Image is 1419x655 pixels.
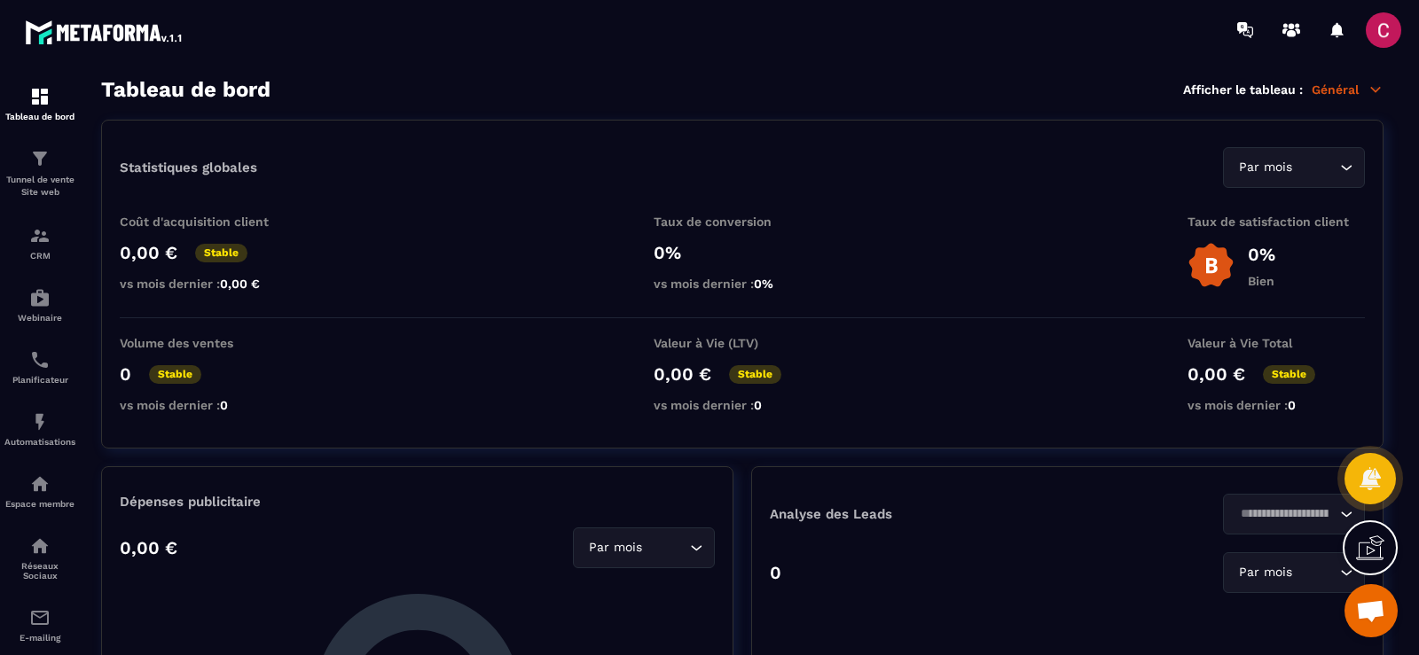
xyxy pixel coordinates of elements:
[1223,494,1365,534] div: Search for option
[654,398,831,412] p: vs mois dernier :
[1188,363,1245,385] p: 0,00 €
[1235,563,1296,582] span: Par mois
[4,375,75,385] p: Planificateur
[4,336,75,398] a: schedulerschedulerPlanificateur
[4,437,75,447] p: Automatisations
[654,336,831,350] p: Valeur à Vie (LTV)
[1235,158,1296,177] span: Par mois
[1345,584,1398,637] div: Ouvrir le chat
[4,313,75,323] p: Webinaire
[1188,398,1365,412] p: vs mois dernier :
[4,174,75,199] p: Tunnel de vente Site web
[654,242,831,263] p: 0%
[4,112,75,121] p: Tableau de bord
[120,398,297,412] p: vs mois dernier :
[1248,244,1275,265] p: 0%
[4,633,75,643] p: E-mailing
[4,135,75,212] a: formationformationTunnel de vente Site web
[29,473,51,495] img: automations
[220,277,260,291] span: 0,00 €
[29,535,51,557] img: social-network
[29,287,51,308] img: automations
[25,16,184,48] img: logo
[729,365,781,384] p: Stable
[29,349,51,370] img: scheduler
[654,363,711,385] p: 0,00 €
[1296,158,1336,177] input: Search for option
[1296,563,1336,582] input: Search for option
[120,214,297,229] p: Coût d'acquisition client
[120,242,177,263] p: 0,00 €
[29,148,51,169] img: formation
[584,538,646,558] span: Par mois
[120,160,257,175] p: Statistiques globales
[654,214,831,229] p: Taux de conversion
[4,251,75,261] p: CRM
[1248,274,1275,288] p: Bien
[29,86,51,107] img: formation
[4,274,75,336] a: automationsautomationsWebinaire
[120,277,297,291] p: vs mois dernier :
[1188,336,1365,350] p: Valeur à Vie Total
[754,277,773,291] span: 0%
[29,607,51,628] img: email
[220,398,228,412] span: 0
[754,398,762,412] span: 0
[149,365,201,384] p: Stable
[4,522,75,594] a: social-networksocial-networkRéseaux Sociaux
[4,499,75,509] p: Espace membre
[654,277,831,291] p: vs mois dernier :
[4,73,75,135] a: formationformationTableau de bord
[1188,242,1235,289] img: b-badge-o.b3b20ee6.svg
[101,77,270,102] h3: Tableau de bord
[195,244,247,262] p: Stable
[1223,552,1365,593] div: Search for option
[1188,214,1365,229] p: Taux de satisfaction client
[4,398,75,460] a: automationsautomationsAutomatisations
[120,537,177,558] p: 0,00 €
[120,494,715,510] p: Dépenses publicitaire
[1223,147,1365,188] div: Search for option
[1263,365,1315,384] p: Stable
[1288,398,1296,412] span: 0
[120,336,297,350] p: Volume des ventes
[770,506,1068,522] p: Analyse des Leads
[29,225,51,246] img: formation
[29,411,51,433] img: automations
[120,363,131,385] p: 0
[1183,82,1303,97] p: Afficher le tableau :
[646,538,686,558] input: Search for option
[4,460,75,522] a: automationsautomationsEspace membre
[1312,82,1384,97] p: Général
[573,527,715,568] div: Search for option
[4,561,75,581] p: Réseaux Sociaux
[1235,504,1336,524] input: Search for option
[4,212,75,274] a: formationformationCRM
[770,562,781,583] p: 0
